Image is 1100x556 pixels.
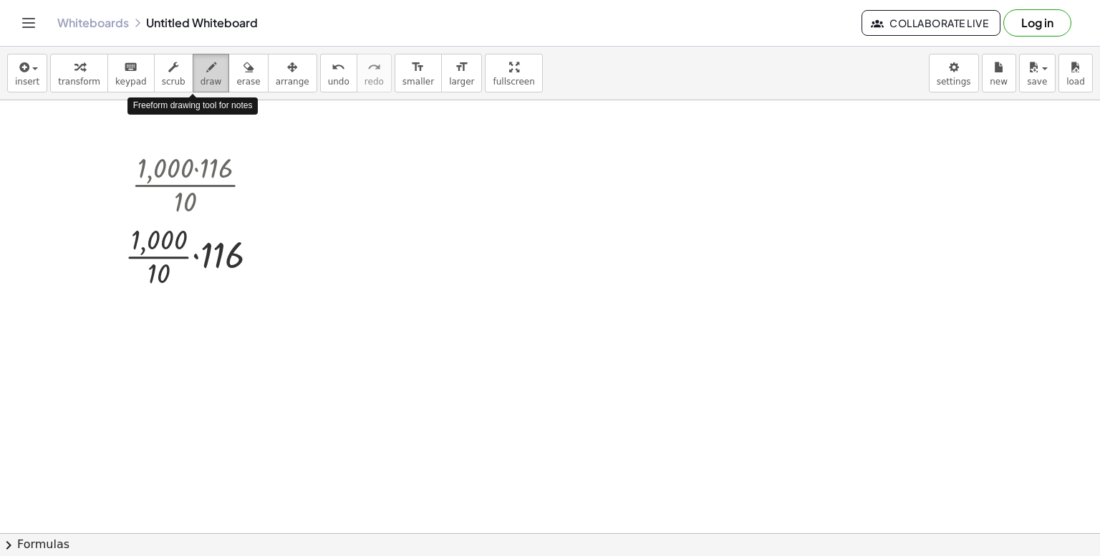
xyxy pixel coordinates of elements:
span: load [1066,77,1085,87]
button: draw [193,54,230,92]
button: insert [7,54,47,92]
button: keyboardkeypad [107,54,155,92]
button: Log in [1003,9,1071,37]
i: keyboard [124,59,137,76]
span: insert [15,77,39,87]
span: arrange [276,77,309,87]
button: Toggle navigation [17,11,40,34]
span: larger [449,77,474,87]
i: undo [332,59,345,76]
button: redoredo [357,54,392,92]
button: transform [50,54,108,92]
span: new [990,77,1008,87]
span: draw [201,77,222,87]
i: redo [367,59,381,76]
span: transform [58,77,100,87]
span: redo [365,77,384,87]
span: settings [937,77,971,87]
button: format_sizelarger [441,54,482,92]
span: erase [236,77,260,87]
i: format_size [411,59,425,76]
button: scrub [154,54,193,92]
button: erase [228,54,268,92]
div: Freeform drawing tool for notes [127,97,259,114]
span: scrub [162,77,185,87]
a: Whiteboards [57,16,129,30]
span: smaller [402,77,434,87]
button: fullscreen [485,54,542,92]
button: format_sizesmaller [395,54,442,92]
span: Collaborate Live [874,16,988,29]
button: undoundo [320,54,357,92]
button: arrange [268,54,317,92]
button: Collaborate Live [862,10,1000,36]
button: load [1058,54,1093,92]
span: save [1027,77,1047,87]
i: format_size [455,59,468,76]
button: new [982,54,1016,92]
button: save [1019,54,1056,92]
span: undo [328,77,349,87]
span: keypad [115,77,147,87]
button: settings [929,54,979,92]
span: fullscreen [493,77,534,87]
